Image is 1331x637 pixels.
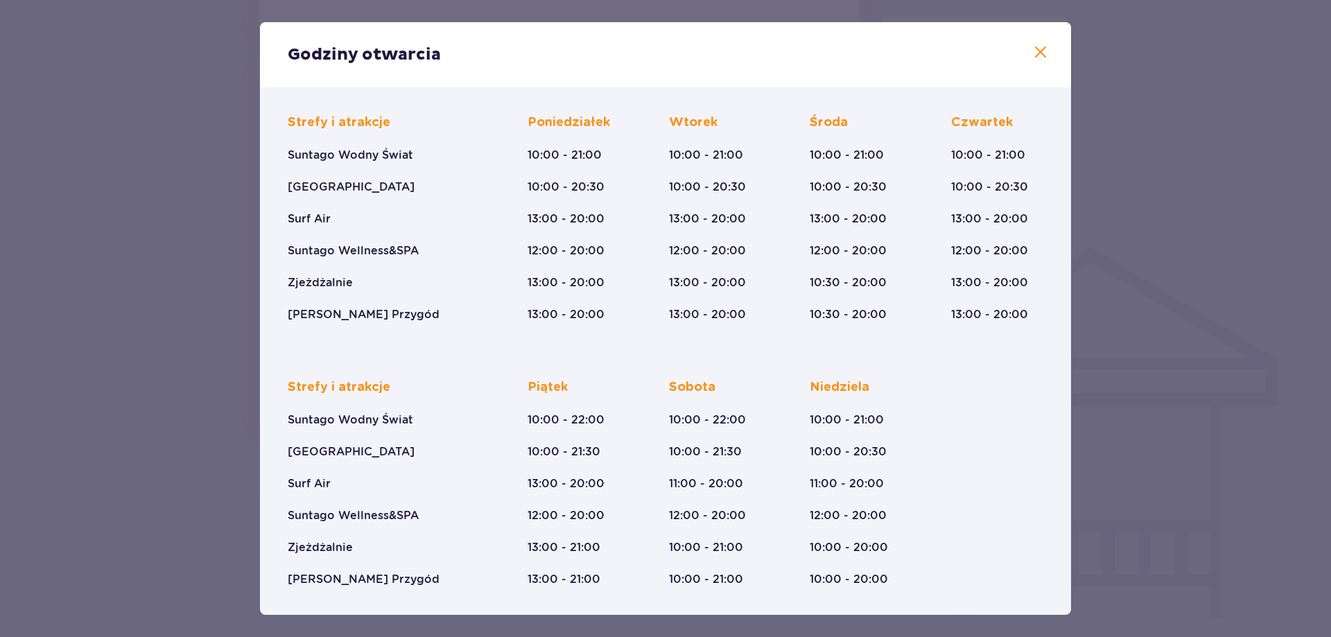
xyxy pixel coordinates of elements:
[528,211,604,227] p: 13:00 - 20:00
[951,148,1025,163] p: 10:00 - 21:00
[288,275,353,290] p: Zjeżdżalnie
[288,540,353,555] p: Zjeżdżalnie
[810,476,884,491] p: 11:00 - 20:00
[669,540,743,555] p: 10:00 - 21:00
[810,307,887,322] p: 10:30 - 20:00
[528,444,600,460] p: 10:00 - 21:30
[951,275,1028,290] p: 13:00 - 20:00
[288,476,331,491] p: Surf Air
[669,379,715,396] p: Sobota
[528,379,568,396] p: Piątek
[528,476,604,491] p: 13:00 - 20:00
[288,44,441,65] p: Godziny otwarcia
[951,307,1028,322] p: 13:00 - 20:00
[288,243,419,259] p: Suntago Wellness&SPA
[951,180,1028,195] p: 10:00 - 20:30
[669,243,746,259] p: 12:00 - 20:00
[528,148,602,163] p: 10:00 - 21:00
[951,114,1013,131] p: Czwartek
[810,379,869,396] p: Niedziela
[669,211,746,227] p: 13:00 - 20:00
[669,476,743,491] p: 11:00 - 20:00
[669,180,746,195] p: 10:00 - 20:30
[669,412,746,428] p: 10:00 - 22:00
[528,412,604,428] p: 10:00 - 22:00
[810,211,887,227] p: 13:00 - 20:00
[288,114,390,131] p: Strefy i atrakcje
[810,444,887,460] p: 10:00 - 20:30
[951,211,1028,227] p: 13:00 - 20:00
[528,114,610,131] p: Poniedziałek
[669,572,743,587] p: 10:00 - 21:00
[810,572,888,587] p: 10:00 - 20:00
[288,180,415,195] p: [GEOGRAPHIC_DATA]
[288,412,413,428] p: Suntago Wodny Świat
[669,444,742,460] p: 10:00 - 21:30
[288,572,440,587] p: [PERSON_NAME] Przygód
[288,148,413,163] p: Suntago Wodny Świat
[951,243,1028,259] p: 12:00 - 20:00
[810,180,887,195] p: 10:00 - 20:30
[288,444,415,460] p: [GEOGRAPHIC_DATA]
[288,508,419,523] p: Suntago Wellness&SPA
[669,307,746,322] p: 13:00 - 20:00
[669,148,743,163] p: 10:00 - 21:00
[288,379,390,396] p: Strefy i atrakcje
[810,412,884,428] p: 10:00 - 21:00
[528,540,600,555] p: 13:00 - 21:00
[810,243,887,259] p: 12:00 - 20:00
[669,114,717,131] p: Wtorek
[528,307,604,322] p: 13:00 - 20:00
[288,211,331,227] p: Surf Air
[528,275,604,290] p: 13:00 - 20:00
[810,114,848,131] p: Środa
[288,307,440,322] p: [PERSON_NAME] Przygód
[528,243,604,259] p: 12:00 - 20:00
[810,540,888,555] p: 10:00 - 20:00
[669,508,746,523] p: 12:00 - 20:00
[810,148,884,163] p: 10:00 - 21:00
[810,508,887,523] p: 12:00 - 20:00
[528,572,600,587] p: 13:00 - 21:00
[669,275,746,290] p: 13:00 - 20:00
[528,508,604,523] p: 12:00 - 20:00
[528,180,604,195] p: 10:00 - 20:30
[810,275,887,290] p: 10:30 - 20:00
